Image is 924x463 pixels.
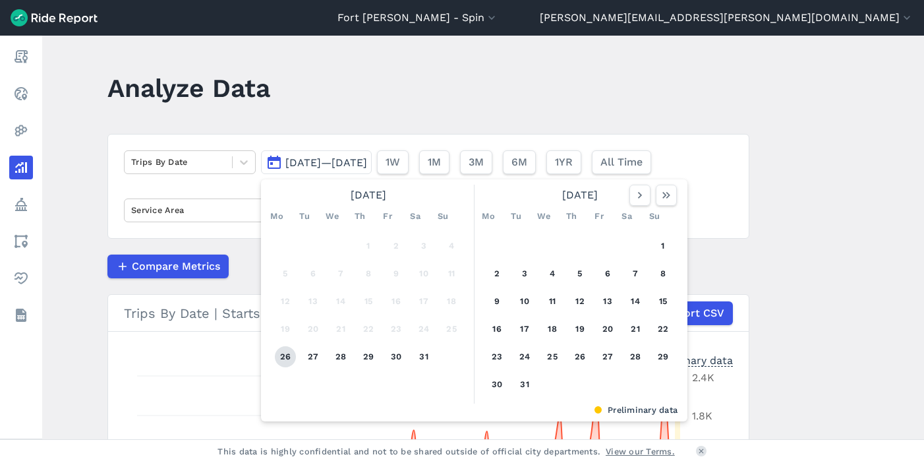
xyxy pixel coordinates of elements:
button: 20 [303,319,324,340]
button: 1 [358,235,379,257]
a: View our Terms. [606,445,675,458]
button: 14 [330,291,351,312]
a: Heatmaps [9,119,33,142]
button: 16 [486,319,507,340]
button: 31 [514,374,535,395]
button: All Time [592,150,651,174]
button: 4 [441,235,462,257]
div: Mo [266,206,287,227]
a: Datasets [9,303,33,327]
div: Sa [616,206,637,227]
span: 1W [386,154,400,170]
button: 4 [542,263,563,284]
a: Report [9,45,33,69]
button: 15 [652,291,674,312]
a: Realtime [9,82,33,106]
button: 11 [542,291,563,312]
h1: Analyze Data [107,70,270,106]
div: Sa [405,206,426,227]
button: 2 [486,263,507,284]
button: 27 [303,346,324,367]
div: We [322,206,343,227]
button: 18 [542,319,563,340]
div: Preliminary data [271,404,678,416]
button: 23 [386,319,407,340]
button: 30 [486,374,507,395]
div: [DATE] [266,185,471,206]
button: 9 [486,291,507,312]
button: 8 [358,263,379,284]
span: Export CSV [665,305,724,321]
div: Tu [294,206,315,227]
button: 28 [330,346,351,367]
button: 21 [625,319,646,340]
span: 3M [469,154,484,170]
button: 19 [569,319,591,340]
button: 16 [386,291,407,312]
button: 5 [569,263,591,284]
button: Fort [PERSON_NAME] - Spin [337,10,498,26]
button: 26 [569,346,591,367]
button: 13 [303,291,324,312]
button: 27 [597,346,618,367]
button: 24 [413,319,434,340]
button: 1W [377,150,409,174]
button: 18 [441,291,462,312]
button: 14 [625,291,646,312]
a: Health [9,266,33,290]
button: 19 [275,319,296,340]
span: 6M [511,154,527,170]
span: All Time [600,154,643,170]
button: 10 [413,263,434,284]
button: 12 [275,291,296,312]
button: 9 [386,263,407,284]
button: 20 [597,319,618,340]
button: 25 [542,346,563,367]
button: 1 [652,235,674,257]
tspan: 1.8K [692,410,712,422]
button: 3 [514,263,535,284]
div: Tu [505,206,527,227]
button: 7 [625,263,646,284]
button: 3M [460,150,492,174]
button: [DATE]—[DATE] [261,150,372,174]
tspan: 2.4K [692,371,714,384]
button: 28 [625,346,646,367]
a: Policy [9,193,33,216]
button: 5 [275,263,296,284]
div: [DATE] [478,185,682,206]
button: 31 [413,346,434,367]
button: 6 [303,263,324,284]
div: Th [561,206,582,227]
button: 7 [330,263,351,284]
a: Areas [9,230,33,253]
button: 29 [358,346,379,367]
div: Su [432,206,453,227]
div: Su [644,206,665,227]
button: 3 [413,235,434,257]
div: Th [349,206,370,227]
button: 30 [386,346,407,367]
button: 17 [514,319,535,340]
button: 6 [597,263,618,284]
button: 21 [330,319,351,340]
div: Preliminary data [649,353,733,367]
button: 17 [413,291,434,312]
button: [PERSON_NAME][EMAIL_ADDRESS][PERSON_NAME][DOMAIN_NAME] [540,10,913,26]
button: 12 [569,291,591,312]
button: 6M [503,150,536,174]
button: 29 [652,346,674,367]
span: Compare Metrics [132,259,220,274]
button: 15 [358,291,379,312]
span: [DATE]—[DATE] [285,156,367,169]
div: Trips By Date | Starts | Spin [124,301,733,325]
button: 13 [597,291,618,312]
button: 8 [652,263,674,284]
button: 24 [514,346,535,367]
button: 22 [358,319,379,340]
span: 1M [428,154,441,170]
div: Fr [377,206,398,227]
img: Ride Report [11,9,98,26]
a: Analyze [9,156,33,179]
button: 1YR [546,150,581,174]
